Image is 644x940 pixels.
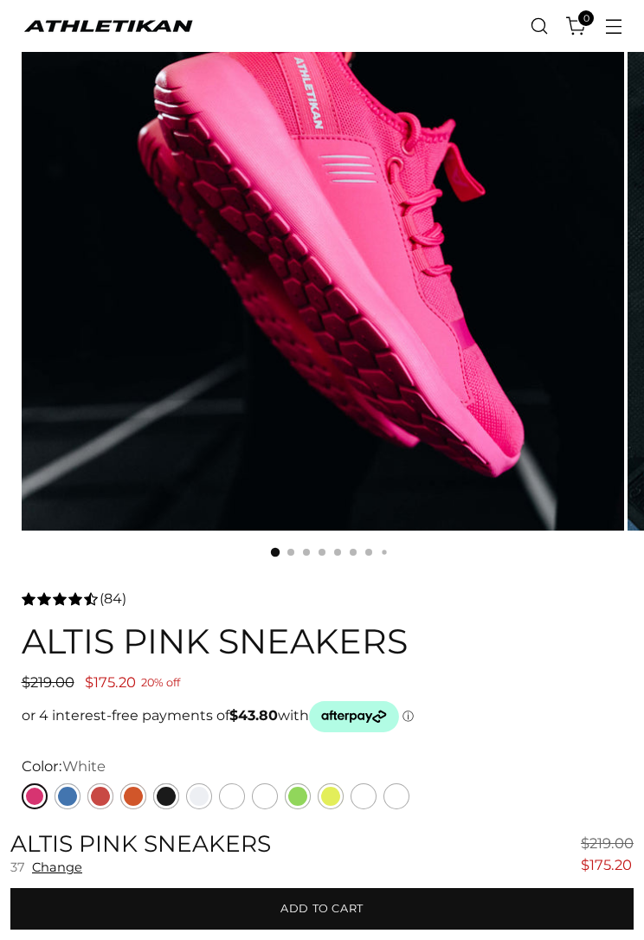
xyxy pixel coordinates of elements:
span: $219.00 [581,834,634,852]
button: Add to cart [10,888,634,930]
a: White [186,783,212,809]
a: Open cart modal [558,9,594,44]
button: Change [32,860,82,875]
a: Blue [55,783,80,809]
span: Add to cart [280,901,364,917]
h5: ALTIS Pink Sneakers [10,831,271,856]
span: 20% off [141,672,180,692]
span: $175.20 [581,856,632,873]
span: $219.00 [22,673,74,691]
a: Red [87,783,113,809]
a: Pink [22,783,48,809]
a: Black [153,783,179,809]
a: 4.3 rating (84 votes) [22,588,623,609]
span: $175.20 [85,673,136,691]
span: 0 [578,10,594,26]
a: ATHLETIKAN [22,18,195,34]
span: (84) [100,589,126,609]
h1: ALTIS Pink Sneakers [22,623,623,661]
label: Color: [22,756,106,777]
a: Orange [120,783,146,809]
span: White [62,757,106,775]
a: Yellow [318,783,344,809]
a: Open search modal [521,9,557,44]
a: Green [285,783,311,809]
button: Open menu modal [596,9,631,44]
span: 37 [10,860,25,875]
